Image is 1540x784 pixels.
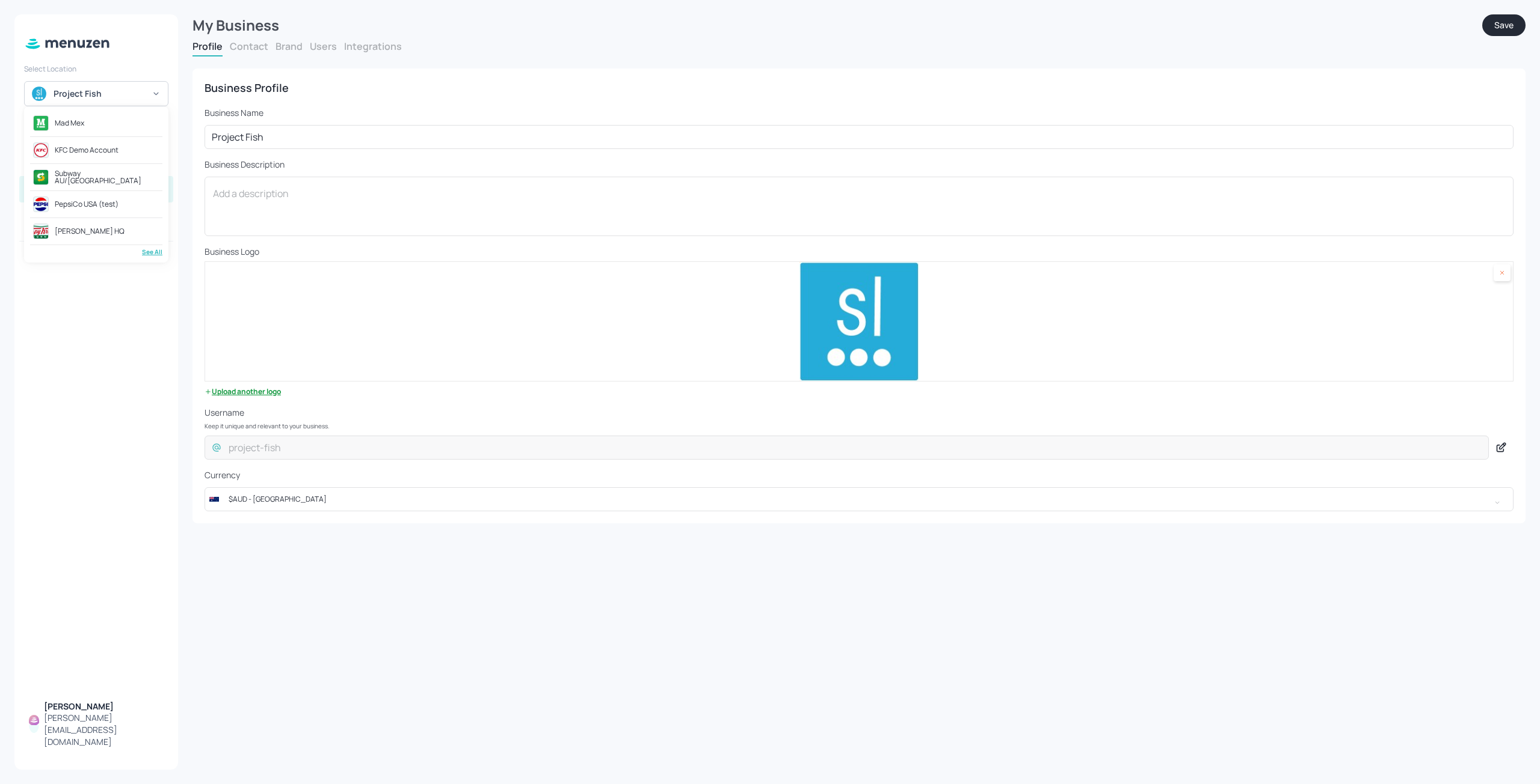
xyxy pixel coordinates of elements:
[55,170,159,184] div: Subway AU/[GEOGRAPHIC_DATA]
[55,120,84,127] div: Mad Mex
[55,201,119,208] div: PepsiCo USA (test)
[34,143,48,157] img: avatar
[55,147,119,154] div: KFC Demo Account
[34,224,48,239] img: avatar
[34,170,48,184] img: avatar
[55,228,125,235] div: [PERSON_NAME] HQ
[34,116,48,130] img: avatar
[34,197,48,211] img: avatar
[30,248,162,257] div: See All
